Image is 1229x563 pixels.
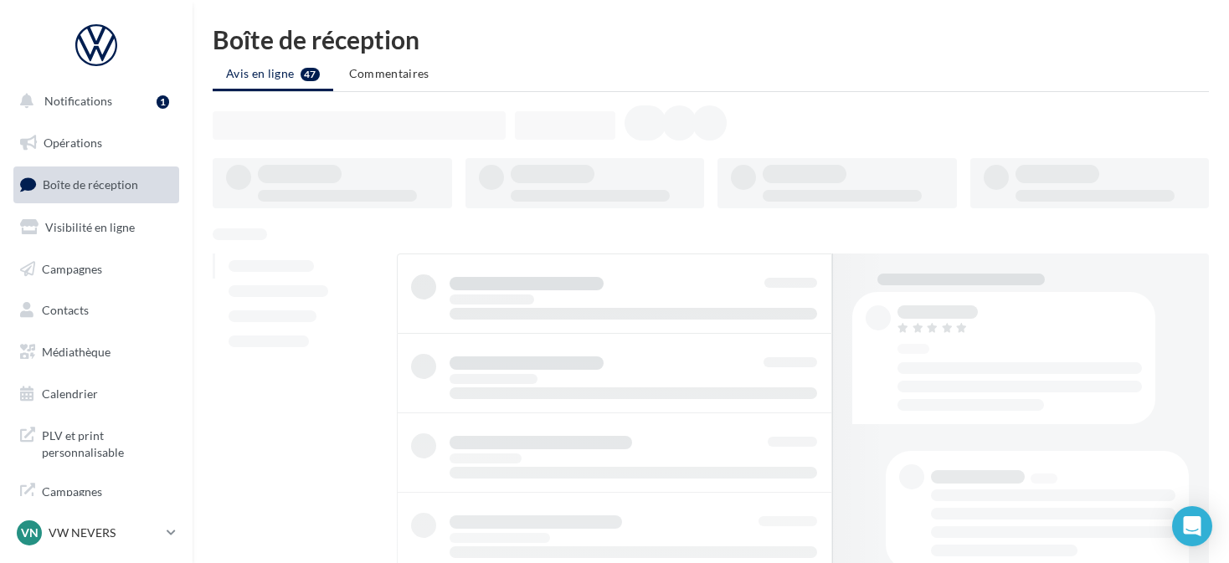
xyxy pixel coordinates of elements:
span: Contacts [42,303,89,317]
span: Campagnes DataOnDemand [42,480,172,516]
p: VW NEVERS [49,525,160,541]
a: Campagnes DataOnDemand [10,473,183,523]
div: Open Intercom Messenger [1172,506,1212,546]
a: PLV et print personnalisable [10,417,183,467]
span: Boîte de réception [43,177,138,192]
span: Commentaires [349,66,429,80]
span: Médiathèque [42,345,111,359]
span: VN [21,525,39,541]
a: Boîte de réception [10,166,183,202]
a: Contacts [10,293,183,328]
div: Boîte de réception [213,27,1209,52]
a: Calendrier [10,376,183,412]
a: Visibilité en ligne [10,210,183,245]
span: PLV et print personnalisable [42,424,172,460]
div: 1 [157,95,169,109]
span: Calendrier [42,386,98,401]
span: Visibilité en ligne [45,220,135,234]
span: Notifications [44,94,112,108]
span: Campagnes [42,261,102,275]
span: Opérations [44,136,102,150]
a: Campagnes [10,252,183,287]
a: VN VW NEVERS [13,517,179,549]
a: Médiathèque [10,335,183,370]
button: Notifications 1 [10,84,176,119]
a: Opérations [10,125,183,161]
